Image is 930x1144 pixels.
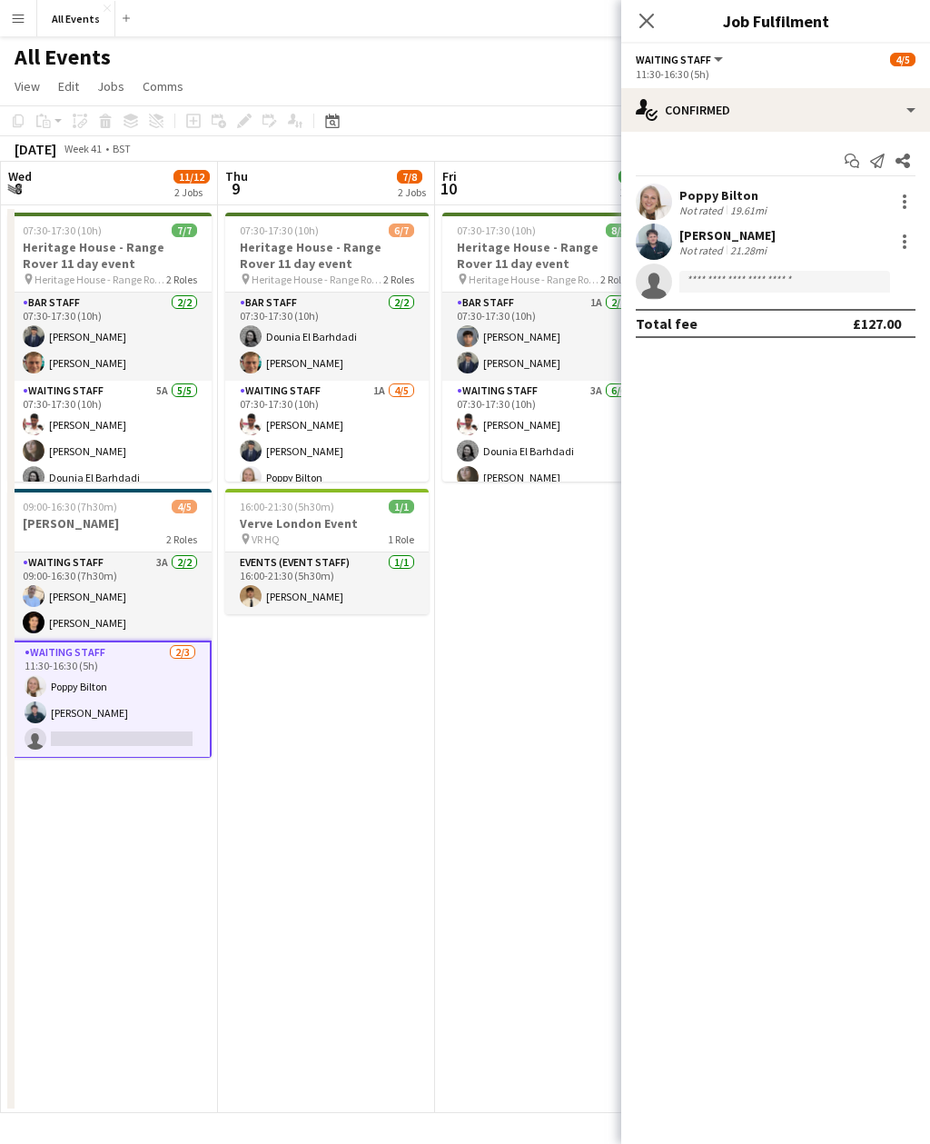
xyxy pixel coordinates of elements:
[174,185,209,199] div: 2 Jobs
[166,532,197,546] span: 2 Roles
[58,78,79,95] span: Edit
[172,500,197,513] span: 4/5
[225,213,429,482] app-job-card: 07:30-17:30 (10h)6/7Heritage House - Range Rover 11 day event Heritage House - Range Rover 11 day...
[225,293,429,381] app-card-role: Bar Staff2/207:30-17:30 (10h)Dounia El Barhdadi[PERSON_NAME]
[166,273,197,286] span: 2 Roles
[8,515,212,532] h3: [PERSON_NAME]
[679,244,727,257] div: Not rated
[113,142,131,155] div: BST
[225,381,429,548] app-card-role: Waiting Staff1A4/507:30-17:30 (10h)[PERSON_NAME][PERSON_NAME]Poppy Bilton
[621,9,930,33] h3: Job Fulfilment
[51,75,86,98] a: Edit
[727,204,770,217] div: 19.61mi
[442,381,646,574] app-card-role: Waiting Staff3A6/607:30-17:30 (10h)[PERSON_NAME]Dounia El Barhdadi[PERSON_NAME]
[397,170,422,184] span: 7/8
[15,78,40,95] span: View
[890,53,915,66] span: 4/5
[37,1,115,36] button: All Events
[389,224,414,237] span: 6/7
[252,532,280,546] span: VR HQ
[15,44,111,71] h1: All Events
[383,273,414,286] span: 2 Roles
[8,239,212,272] h3: Heritage House - Range Rover 11 day event
[97,78,124,95] span: Jobs
[679,204,727,217] div: Not rated
[15,140,56,158] div: [DATE]
[469,273,600,286] span: Heritage House - Range Rover 11 day event
[442,168,457,184] span: Fri
[173,170,210,184] span: 11/12
[621,88,930,132] div: Confirmed
[679,227,776,244] div: [PERSON_NAME]
[8,641,212,759] app-card-role: Waiting Staff2/311:30-16:30 (5h)Poppy Bilton[PERSON_NAME]
[442,213,646,482] app-job-card: 07:30-17:30 (10h)8/8Heritage House - Range Rover 11 day event Heritage House - Range Rover 11 day...
[636,53,726,66] button: Waiting Staff
[225,515,429,532] h3: Verve London Event
[600,273,631,286] span: 2 Roles
[8,381,212,548] app-card-role: Waiting Staff5A5/507:30-17:30 (10h)[PERSON_NAME][PERSON_NAME]Dounia El Barhdadi
[8,489,212,758] app-job-card: 09:00-16:30 (7h30m)4/5[PERSON_NAME]2 RolesWaiting Staff3A2/209:00-16:30 (7h30m)[PERSON_NAME][PERS...
[679,187,770,204] div: Poppy Bilton
[636,67,915,81] div: 11:30-16:30 (5h)
[5,178,32,199] span: 8
[240,500,334,513] span: 16:00-21:30 (5h30m)
[225,239,429,272] h3: Heritage House - Range Rover 11 day event
[143,78,183,95] span: Comms
[727,244,770,257] div: 21.28mi
[636,53,711,66] span: Waiting Staff
[172,224,197,237] span: 7/7
[225,489,429,614] app-job-card: 16:00-21:30 (5h30m)1/1Verve London Event VR HQ1 RoleEvents (Event Staff)1/116:00-21:30 (5h30m)[PE...
[8,293,212,381] app-card-role: Bar Staff2/207:30-17:30 (10h)[PERSON_NAME][PERSON_NAME]
[389,500,414,513] span: 1/1
[23,224,102,237] span: 07:30-17:30 (10h)
[8,168,32,184] span: Wed
[398,185,426,199] div: 2 Jobs
[442,293,646,381] app-card-role: Bar Staff1A2/207:30-17:30 (10h)[PERSON_NAME][PERSON_NAME]
[440,178,457,199] span: 10
[135,75,191,98] a: Comms
[223,178,248,199] span: 9
[619,185,643,199] div: 1 Job
[442,239,646,272] h3: Heritage House - Range Rover 11 day event
[23,500,117,513] span: 09:00-16:30 (7h30m)
[225,168,248,184] span: Thu
[90,75,132,98] a: Jobs
[606,224,631,237] span: 8/8
[618,170,644,184] span: 8/8
[60,142,105,155] span: Week 41
[8,213,212,482] app-job-card: 07:30-17:30 (10h)7/7Heritage House - Range Rover 11 day event Heritage House - Range Rover 11 day...
[457,224,536,237] span: 07:30-17:30 (10h)
[240,224,319,237] span: 07:30-17:30 (10h)
[388,532,414,546] span: 1 Role
[7,75,47,98] a: View
[252,273,383,286] span: Heritage House - Range Rover 11 day event
[35,273,166,286] span: Heritage House - Range Rover 11 day event
[853,314,901,333] div: £127.00
[225,552,429,614] app-card-role: Events (Event Staff)1/116:00-21:30 (5h30m)[PERSON_NAME]
[636,314,697,333] div: Total fee
[8,552,212,641] app-card-role: Waiting Staff3A2/209:00-16:30 (7h30m)[PERSON_NAME][PERSON_NAME]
